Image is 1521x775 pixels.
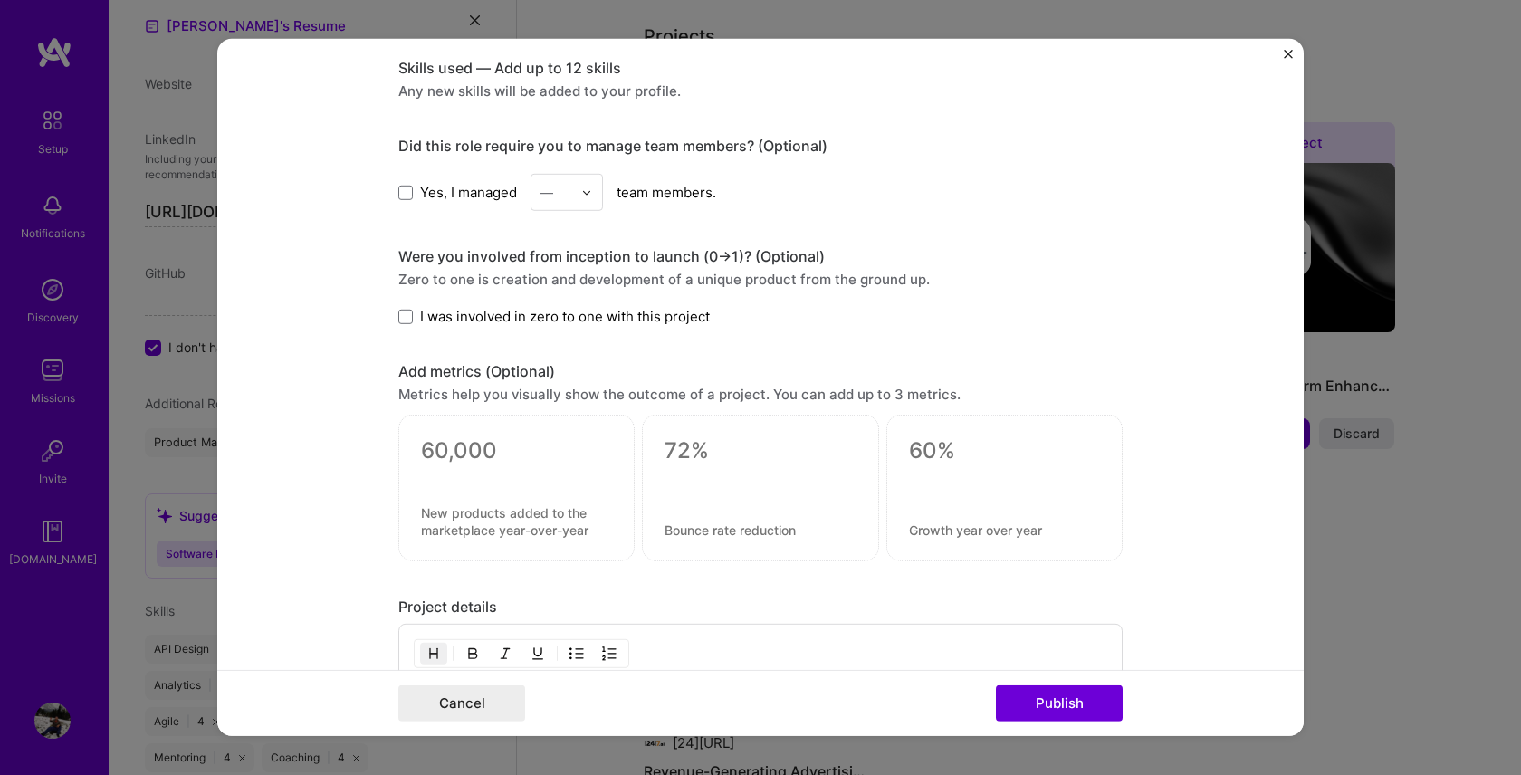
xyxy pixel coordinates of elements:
[398,598,1123,617] div: Project details
[1284,50,1293,69] button: Close
[569,646,584,661] img: UL
[398,685,525,722] button: Cancel
[602,646,617,661] img: OL
[996,685,1123,722] button: Publish
[420,307,710,326] span: I was involved in zero to one with this project
[398,81,1123,100] div: Any new skills will be added to your profile.
[540,183,553,202] div: —
[398,59,1123,78] div: Skills used — Add up to 12 skills
[426,646,441,661] img: Heading
[398,174,1123,211] div: team members.
[531,646,545,661] img: Underline
[465,646,480,661] img: Bold
[557,643,558,665] img: Divider
[398,270,1123,289] div: Zero to one is creation and development of a unique product from the ground up.
[498,646,512,661] img: Italic
[398,385,1123,404] div: Metrics help you visually show the outcome of a project. You can add up to 3 metrics.
[398,247,1123,266] div: Were you involved from inception to launch (0 -> 1)? (Optional)
[398,137,1123,156] div: Did this role require you to manage team members? (Optional)
[453,643,454,665] img: Divider
[398,362,1123,381] div: Add metrics (Optional)
[581,187,592,197] img: drop icon
[420,183,517,202] span: Yes, I managed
